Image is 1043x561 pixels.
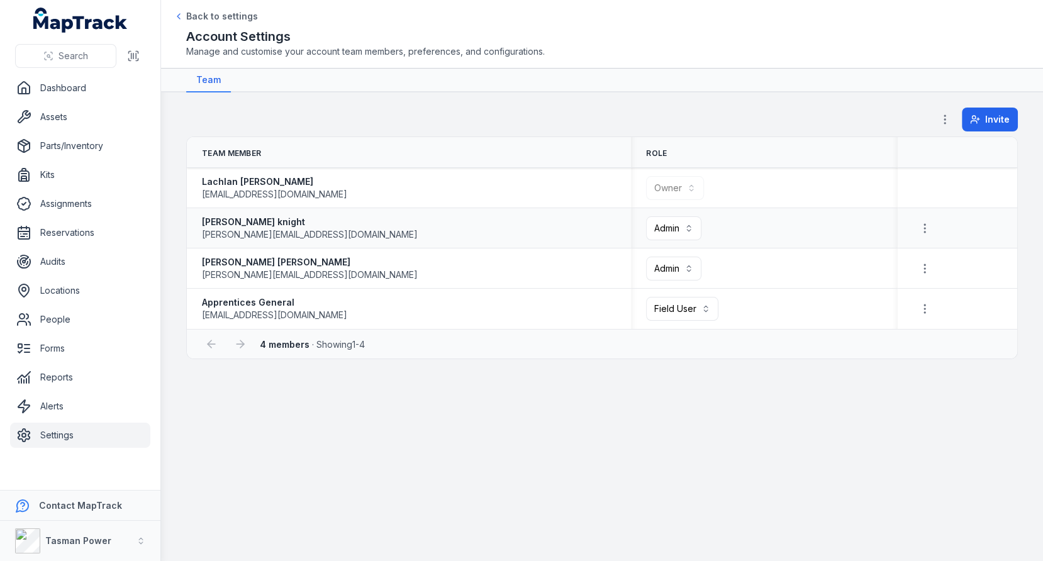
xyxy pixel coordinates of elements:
strong: Apprentices General [202,296,347,309]
a: Team [186,69,231,92]
span: Role [646,148,667,158]
a: People [10,307,150,332]
a: Locations [10,278,150,303]
span: Manage and customise your account team members, preferences, and configurations. [186,45,1018,58]
a: Reservations [10,220,150,245]
a: Reports [10,365,150,390]
a: Back to settings [174,10,258,23]
strong: Tasman Power [45,535,111,546]
button: Admin [646,257,701,280]
span: [EMAIL_ADDRESS][DOMAIN_NAME] [202,309,347,321]
a: Alerts [10,394,150,419]
span: Team Member [202,148,261,158]
button: Admin [646,216,701,240]
strong: Contact MapTrack [39,500,122,511]
button: Invite [962,108,1018,131]
a: Settings [10,423,150,448]
a: Parts/Inventory [10,133,150,158]
button: Search [15,44,116,68]
a: Kits [10,162,150,187]
strong: [PERSON_NAME] [PERSON_NAME] [202,256,418,269]
h2: Account Settings [186,28,1018,45]
span: [PERSON_NAME][EMAIL_ADDRESS][DOMAIN_NAME] [202,269,418,281]
span: Search [59,50,88,62]
a: MapTrack [33,8,128,33]
strong: Lachlan [PERSON_NAME] [202,175,347,188]
strong: [PERSON_NAME] knight [202,216,418,228]
span: Back to settings [186,10,258,23]
span: · Showing 1 - 4 [260,339,365,350]
span: [PERSON_NAME][EMAIL_ADDRESS][DOMAIN_NAME] [202,228,418,241]
a: Assets [10,104,150,130]
strong: 4 members [260,339,310,350]
a: Forms [10,336,150,361]
span: [EMAIL_ADDRESS][DOMAIN_NAME] [202,188,347,201]
button: Field User [646,297,718,321]
span: Invite [985,113,1010,126]
a: Dashboard [10,75,150,101]
a: Audits [10,249,150,274]
a: Assignments [10,191,150,216]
